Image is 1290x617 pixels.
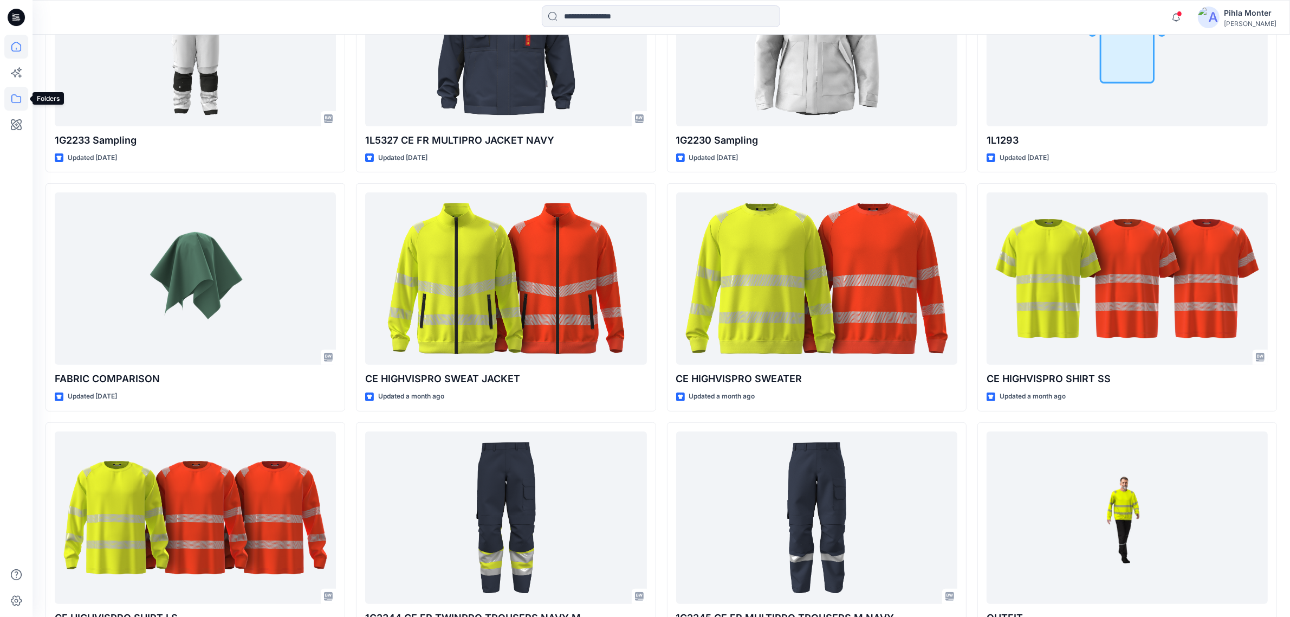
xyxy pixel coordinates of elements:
p: FABRIC COMPARISON [55,371,336,387]
p: 1L1293 [987,133,1268,148]
a: FABRIC COMPARISON [55,192,336,365]
p: Updated [DATE] [689,152,738,164]
a: CE HIGHVISPRO SHIRT LS [55,432,336,604]
p: CE HIGHVISPRO SWEATER [676,371,957,387]
p: 1G2230 Sampling [676,133,957,148]
div: Pihla Monter [1224,7,1276,20]
a: CE HIGHVISPRO SHIRT SS [987,192,1268,365]
p: Updated [DATE] [68,391,117,402]
a: CE HIGHVISPRO SWEATER [676,192,957,365]
a: 1G2344 CE FR TWINPRO TROUSERS NAVY M [365,432,646,604]
p: Updated [DATE] [1000,152,1049,164]
p: Updated a month ago [378,391,444,402]
p: 1L5327 CE FR MULTIPRO JACKET NAVY [365,133,646,148]
p: 1G2233 Sampling [55,133,336,148]
img: avatar [1198,7,1220,28]
p: Updated [DATE] [68,152,117,164]
div: [PERSON_NAME] [1224,20,1276,28]
p: Updated [DATE] [378,152,427,164]
p: CE HIGHVISPRO SWEAT JACKET [365,371,646,387]
a: 1G2345 CE FR MULTIPRO TROUSERS M NAVY [676,432,957,604]
a: OUTFIT [987,432,1268,604]
p: CE HIGHVISPRO SHIRT SS [987,371,1268,387]
a: CE HIGHVISPRO SWEAT JACKET [365,192,646,365]
p: Updated a month ago [1000,391,1066,402]
p: Updated a month ago [689,391,755,402]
